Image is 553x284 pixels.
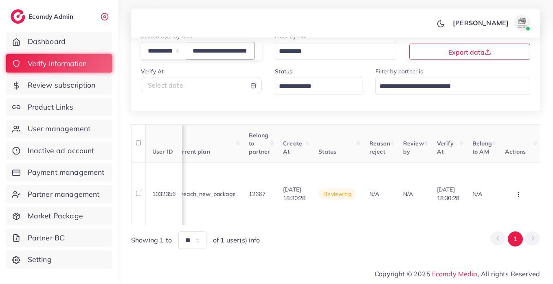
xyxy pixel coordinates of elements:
[403,140,424,155] span: Review by
[131,236,172,245] span: Showing 1 to
[28,233,65,243] span: Partner BC
[28,167,105,178] span: Payment management
[453,18,509,28] p: [PERSON_NAME]
[369,140,390,155] span: Reason reject
[28,80,96,90] span: Review subscription
[213,236,260,245] span: of 1 user(s) info
[432,270,478,278] a: Ecomdy Media
[318,148,336,155] span: Status
[276,80,352,93] input: Search for option
[6,76,112,95] a: Review subscription
[283,140,302,155] span: Create At
[6,54,112,73] a: Verify information
[275,42,396,59] div: Search for option
[6,32,112,51] a: Dashboard
[6,185,112,204] a: Partner management
[6,207,112,225] a: Market Package
[141,67,164,75] label: Verify At
[6,250,112,269] a: Setting
[318,188,356,200] span: reviewing
[11,9,25,24] img: logo
[28,254,52,265] span: Setting
[275,67,292,75] label: Status
[375,77,530,95] div: Search for option
[152,190,176,198] span: 1032356
[6,141,112,160] a: Inactive ad account
[28,145,94,156] span: Inactive ad account
[276,45,385,58] input: Search for option
[437,140,454,155] span: Verify At
[148,81,183,89] span: Select date
[28,189,100,200] span: Partner management
[478,269,540,279] span: , All rights Reserved
[175,190,236,198] span: adreach_new_package
[490,231,540,247] ul: Pagination
[375,67,424,75] label: Filter by partner id
[6,119,112,138] a: User management
[514,15,530,31] img: avatar
[6,163,112,182] a: Payment management
[283,186,305,201] span: [DATE] 18:30:28
[505,148,526,155] span: Actions
[249,190,266,198] span: 12667
[403,190,413,198] span: N/A
[28,123,90,134] span: User management
[375,269,540,279] span: Copyright © 2025
[472,140,492,155] span: Belong to AM
[28,211,83,221] span: Market Package
[6,229,112,247] a: Partner BC
[28,36,66,47] span: Dashboard
[369,190,379,198] span: N/A
[448,48,491,56] span: Export data
[28,102,73,112] span: Product Links
[508,231,523,247] button: Go to page 1
[448,15,533,31] a: [PERSON_NAME]avatar
[152,148,173,155] span: User ID
[409,44,530,60] button: Export data
[6,98,112,117] a: Product Links
[249,132,270,156] span: Belong to partner
[28,58,87,69] span: Verify information
[11,9,75,24] a: logoEcomdy Admin
[377,80,520,93] input: Search for option
[175,148,210,155] span: Current plan
[275,77,362,95] div: Search for option
[29,13,75,20] h2: Ecomdy Admin
[437,186,459,201] span: [DATE] 18:30:28
[472,190,482,198] span: N/A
